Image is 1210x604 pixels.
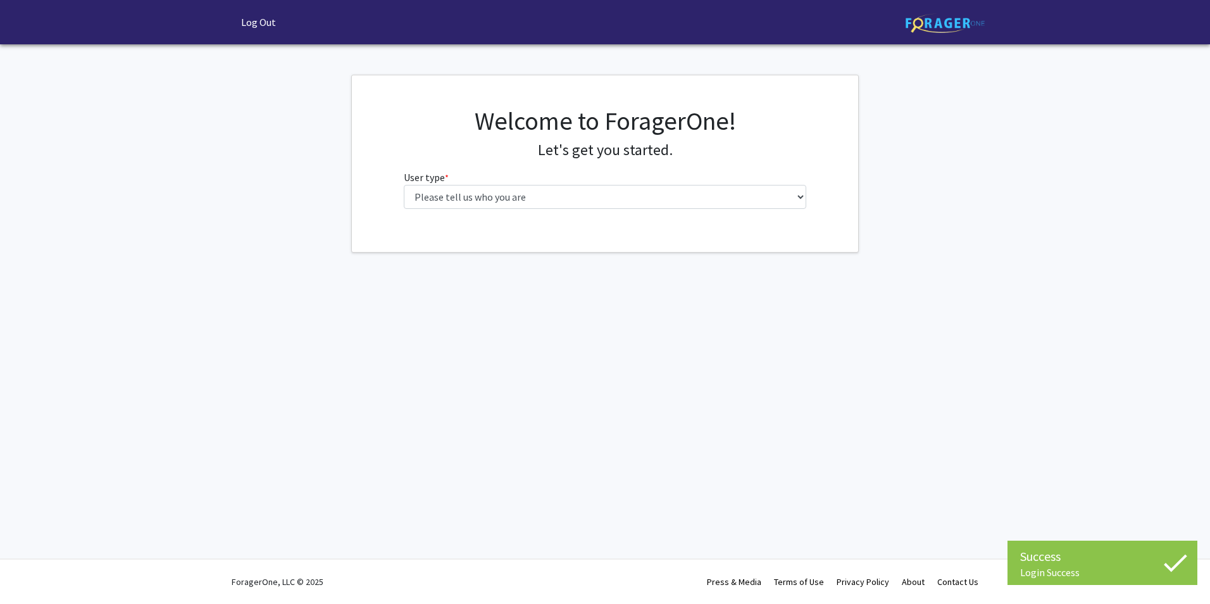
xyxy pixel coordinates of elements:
[902,576,925,588] a: About
[837,576,889,588] a: Privacy Policy
[232,560,323,604] div: ForagerOne, LLC © 2025
[1020,547,1185,566] div: Success
[707,576,761,588] a: Press & Media
[1020,566,1185,579] div: Login Success
[404,170,449,185] label: User type
[404,106,807,136] h1: Welcome to ForagerOne!
[774,576,824,588] a: Terms of Use
[906,13,985,33] img: ForagerOne Logo
[404,141,807,160] h4: Let's get you started.
[937,576,978,588] a: Contact Us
